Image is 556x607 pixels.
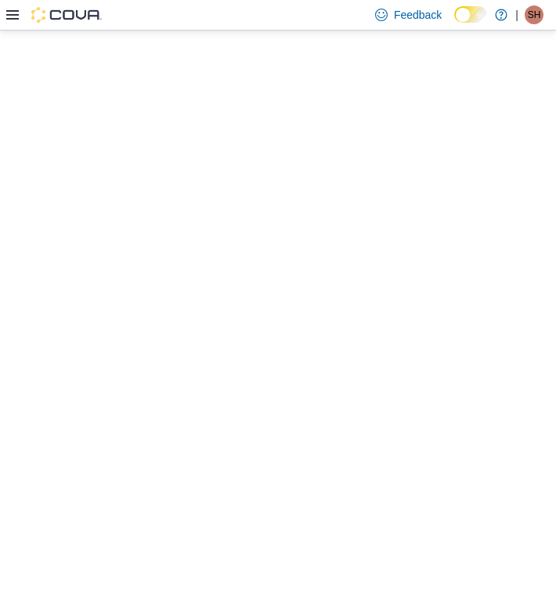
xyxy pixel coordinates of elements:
[394,7,442,23] span: Feedback
[31,7,102,23] img: Cova
[528,5,541,24] span: SH
[515,5,518,24] p: |
[525,5,543,24] div: Santiago Hernandez
[454,6,487,23] input: Dark Mode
